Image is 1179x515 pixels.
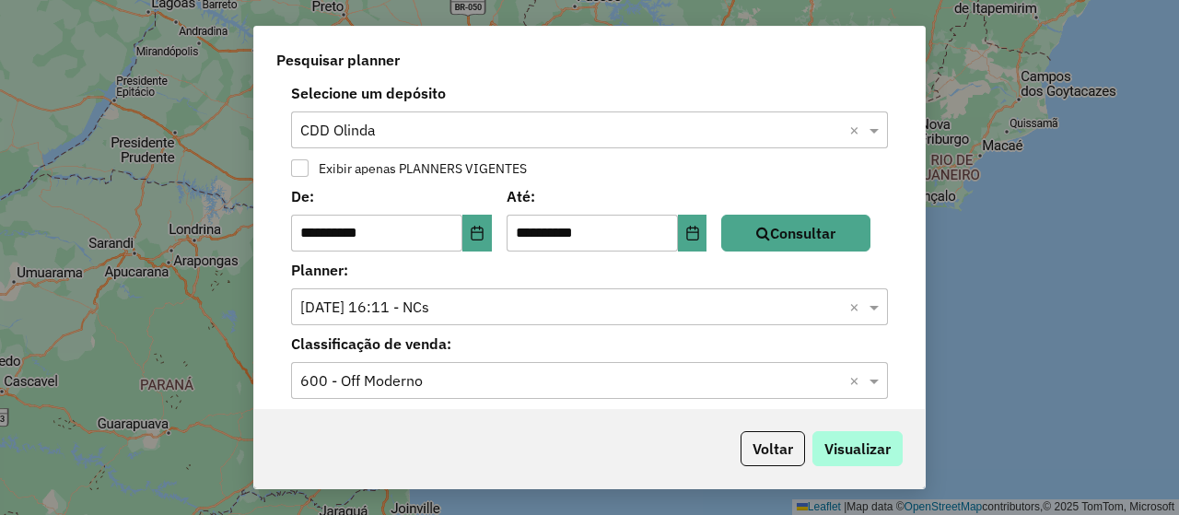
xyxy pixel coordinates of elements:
[291,185,492,207] label: De:
[678,215,707,252] button: Choose Date
[849,369,865,392] span: Clear all
[849,296,865,318] span: Clear all
[741,431,805,466] button: Voltar
[812,431,903,466] button: Visualizar
[280,259,899,281] label: Planner:
[507,185,707,207] label: Até:
[721,215,870,252] button: Consultar
[849,119,865,141] span: Clear all
[276,49,400,71] span: Pesquisar planner
[280,333,899,355] label: Classificação de venda:
[309,162,527,175] label: Exibir apenas PLANNERS VIGENTES
[280,82,899,104] label: Selecione um depósito
[462,215,492,252] button: Choose Date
